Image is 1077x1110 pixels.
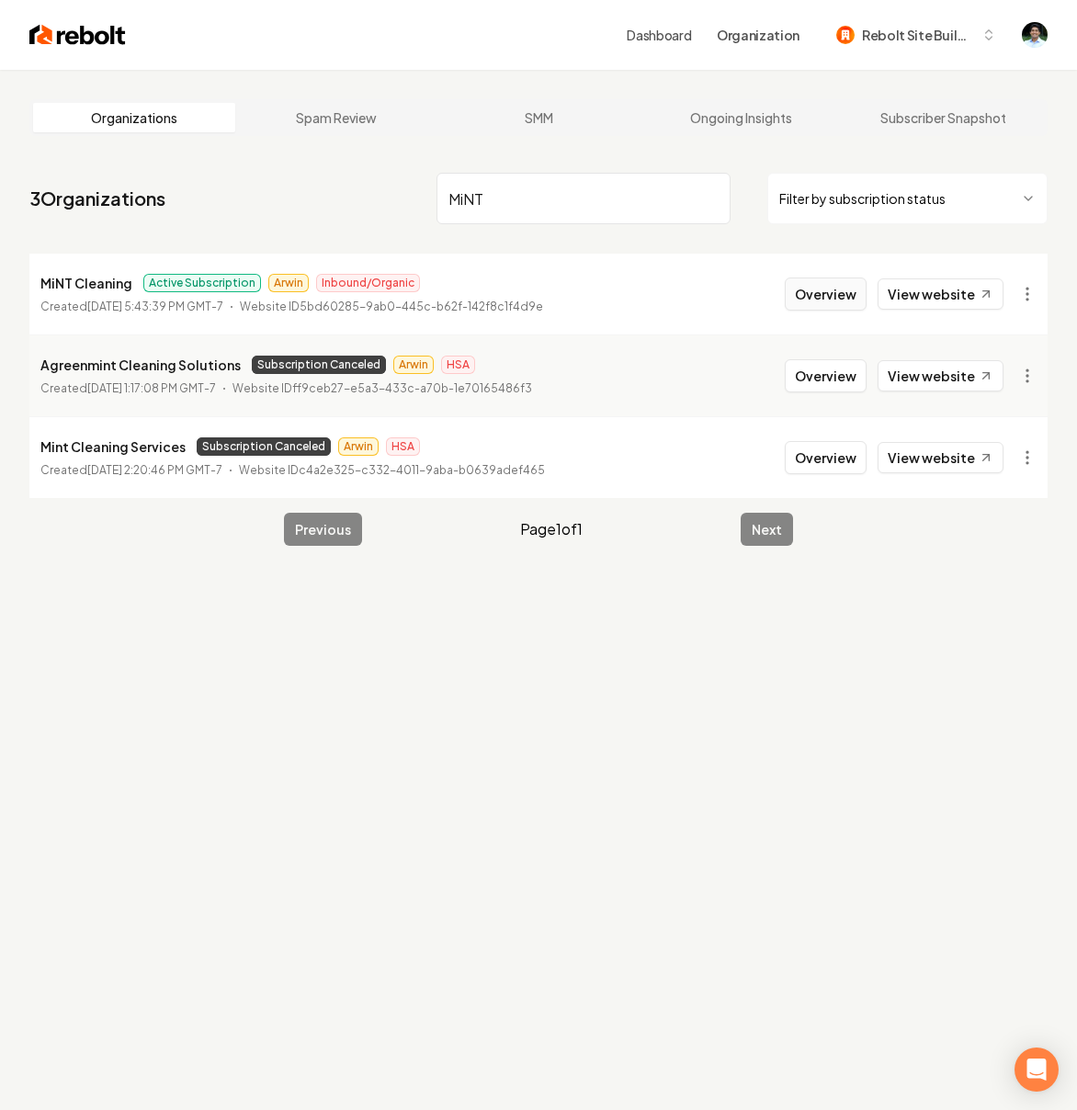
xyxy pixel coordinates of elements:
img: Rebolt Site Builder [836,26,855,44]
span: HSA [441,356,475,374]
button: Overview [785,359,867,392]
img: Rebolt Logo [29,22,126,48]
span: Arwin [393,356,434,374]
time: [DATE] 5:43:39 PM GMT-7 [87,300,223,313]
p: Created [40,298,223,316]
a: SMM [437,103,640,132]
a: Spam Review [235,103,437,132]
p: Website ID ff9ceb27-e5a3-433c-a70b-1e70165486f3 [232,379,532,398]
p: Created [40,461,222,480]
input: Search by name or ID [436,173,730,224]
p: MiNT Cleaning [40,272,132,294]
a: View website [878,360,1003,391]
span: Arwin [338,437,379,456]
p: Agreenmint Cleaning Solutions [40,354,241,376]
button: Overview [785,441,867,474]
a: View website [878,442,1003,473]
button: Open user button [1022,22,1048,48]
span: Subscription Canceled [252,356,386,374]
p: Website ID c4a2e325-c332-4011-9aba-b0639adef465 [239,461,545,480]
time: [DATE] 1:17:08 PM GMT-7 [87,381,216,395]
span: Inbound/Organic [316,274,420,292]
span: Active Subscription [143,274,261,292]
img: Arwin Rahmatpanah [1022,22,1048,48]
a: Dashboard [627,26,691,44]
p: Website ID 5bd60285-9ab0-445c-b62f-142f8c1f4d9e [240,298,543,316]
p: Mint Cleaning Services [40,436,186,458]
a: Subscriber Snapshot [842,103,1044,132]
a: Organizations [33,103,235,132]
a: Ongoing Insights [640,103,842,132]
time: [DATE] 2:20:46 PM GMT-7 [87,463,222,477]
span: HSA [386,437,420,456]
span: Page 1 of 1 [520,518,583,540]
span: Subscription Canceled [197,437,331,456]
button: Overview [785,277,867,311]
button: Organization [706,18,811,51]
span: Arwin [268,274,309,292]
a: View website [878,278,1003,310]
a: 3Organizations [29,186,165,211]
p: Created [40,379,216,398]
div: Open Intercom Messenger [1015,1048,1059,1092]
span: Rebolt Site Builder [862,26,974,45]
